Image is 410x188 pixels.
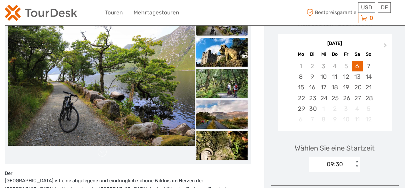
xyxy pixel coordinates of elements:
[318,93,329,103] div: Choose Mittwoch, 24. September 2025
[354,161,360,168] div: < >
[307,61,318,71] div: Not available Dienstag, 2. September 2025
[327,160,343,168] div: 09:30
[9,11,72,16] p: We're away right now. Please check back later!
[307,93,318,103] div: Choose Dienstag, 23. September 2025
[352,114,363,125] div: Not available Samstag, 11. Oktober 2025
[352,82,363,93] div: Choose Samstag, 20. September 2025
[280,61,389,125] div: month 2025-09
[74,10,81,18] button: Open LiveChat chat widget
[295,50,307,59] div: Mo
[318,103,329,114] div: Not available Mittwoch, 1. Oktober 2025
[369,15,374,21] span: 0
[295,82,307,93] div: Choose Montag, 15. September 2025
[363,71,374,82] div: Choose Sonntag, 14. September 2025
[307,114,318,125] div: Not available Dienstag, 7. Oktober 2025
[278,40,392,47] div: [DATE]
[307,71,318,82] div: Choose Dienstag, 9. September 2025
[340,61,352,71] div: Not available Freitag, 5. September 2025
[295,103,307,114] div: Choose Montag, 29. September 2025
[329,50,340,59] div: Do
[295,114,307,125] div: Not available Montag, 6. Oktober 2025
[105,8,123,17] a: Touren
[340,71,352,82] div: Choose Freitag, 12. September 2025
[8,21,195,146] img: 3d84e0ce68b64461a0eff5b5b0255660_main_slider.jpeg
[295,93,307,103] div: Choose Montag, 22. September 2025
[196,38,248,67] img: f74fc82871664ed192585320b6f5ccee_slider_thumbnail.jpeg
[307,103,318,114] div: Choose Dienstag, 30. September 2025
[340,103,352,114] div: Not available Freitag, 3. Oktober 2025
[307,82,318,93] div: Choose Dienstag, 16. September 2025
[329,82,340,93] div: Choose Donnerstag, 18. September 2025
[352,61,363,71] div: Choose Samstag, 6. September 2025
[363,50,374,59] div: So
[340,114,352,125] div: Not available Freitag, 10. Oktober 2025
[329,61,340,71] div: Not available Donnerstag, 4. September 2025
[340,50,352,59] div: Fr
[134,8,179,17] a: Mehrtagestouren
[329,71,340,82] div: Choose Donnerstag, 11. September 2025
[295,71,307,82] div: Choose Montag, 8. September 2025
[196,100,248,129] img: 6e790d04f2ff4807b2b3b794ff598ea0_slider_thumbnail.jpeg
[295,61,307,71] div: Not available Montag, 1. September 2025
[318,114,329,125] div: Not available Mittwoch, 8. Oktober 2025
[352,71,363,82] div: Choose Samstag, 13. September 2025
[196,131,248,160] img: 7f284cc59c45484aad673d8ec7753d54_slider_thumbnail.jpeg
[329,114,340,125] div: Not available Donnerstag, 9. Oktober 2025
[352,93,363,103] div: Choose Samstag, 27. September 2025
[318,61,329,71] div: Not available Mittwoch, 3. September 2025
[352,50,363,59] div: Sa
[352,103,363,114] div: Not available Samstag, 4. Oktober 2025
[363,61,374,71] div: Choose Sonntag, 7. September 2025
[318,50,329,59] div: Mi
[318,82,329,93] div: Choose Mittwoch, 17. September 2025
[340,82,352,93] div: Choose Freitag, 19. September 2025
[363,93,374,103] div: Choose Sonntag, 28. September 2025
[378,2,391,13] div: DE
[363,82,374,93] div: Choose Sonntag, 21. September 2025
[307,50,318,59] div: Di
[329,93,340,103] div: Choose Donnerstag, 25. September 2025
[361,4,372,11] span: USD
[381,42,391,52] button: Next Month
[305,7,357,18] span: Bestpreisgarantie
[340,93,352,103] div: Choose Freitag, 26. September 2025
[318,71,329,82] div: Choose Mittwoch, 10. September 2025
[363,114,374,125] div: Not available Sonntag, 12. Oktober 2025
[329,103,340,114] div: Not available Donnerstag, 2. Oktober 2025
[363,103,374,114] div: Not available Sonntag, 5. Oktober 2025
[196,69,248,98] img: 9389bbd92f634c4e935b871c6f4b7b44_slider_thumbnail.jpeg
[5,5,77,21] img: 2254-3441b4b5-4e5f-4d00-b396-31f1d84a6ebf_logo_small.png
[295,143,375,153] span: Wählen Sie eine Startzeit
